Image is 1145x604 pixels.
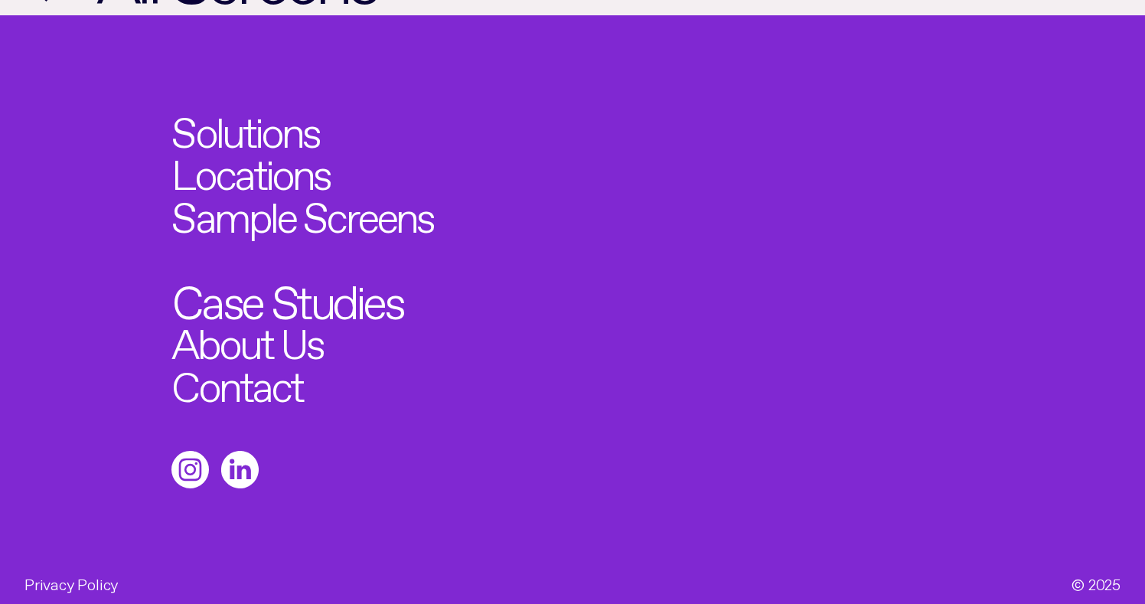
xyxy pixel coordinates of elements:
a: Privacy Policy [24,579,118,586]
a: Sample Screens [171,191,433,233]
a: Locations [171,148,330,190]
a: Solutions [171,106,319,148]
a: Case Studies [173,273,403,319]
a: Contact [171,360,302,402]
div: © 2025 [1072,571,1121,594]
a: About Us [171,317,323,359]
